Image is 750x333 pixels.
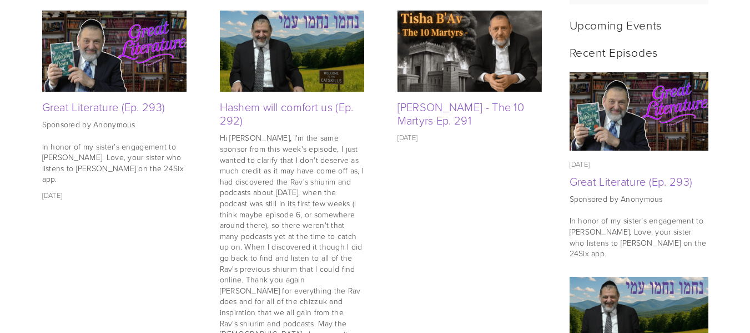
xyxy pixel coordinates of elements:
[397,11,542,92] a: Tisha B'av - The 10 Martyrs Ep. 291
[570,173,693,189] a: Great Literature (Ep. 293)
[397,3,542,100] img: Tisha B'av - The 10 Martyrs Ep. 291
[569,72,708,151] img: Great Literature (Ep. 293)
[397,132,418,142] time: [DATE]
[42,99,165,115] a: Great Literature (Ep. 293)
[397,99,525,128] a: [PERSON_NAME] - The 10 Martyrs Ep. 291
[42,190,63,200] time: [DATE]
[570,18,708,32] h2: Upcoming Events
[570,159,590,169] time: [DATE]
[42,119,187,185] p: Sponsored by Anonymous In honor of my sister’s engagement to [PERSON_NAME]. Love, your sister who...
[570,193,708,259] p: Sponsored by Anonymous In honor of my sister’s engagement to [PERSON_NAME]. Love, your sister who...
[570,45,708,59] h2: Recent Episodes
[220,11,364,92] img: Hashem will comfort us (Ep. 292)
[220,99,354,128] a: Hashem will comfort us (Ep. 292)
[42,11,187,92] img: Great Literature (Ep. 293)
[570,72,708,151] a: Great Literature (Ep. 293)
